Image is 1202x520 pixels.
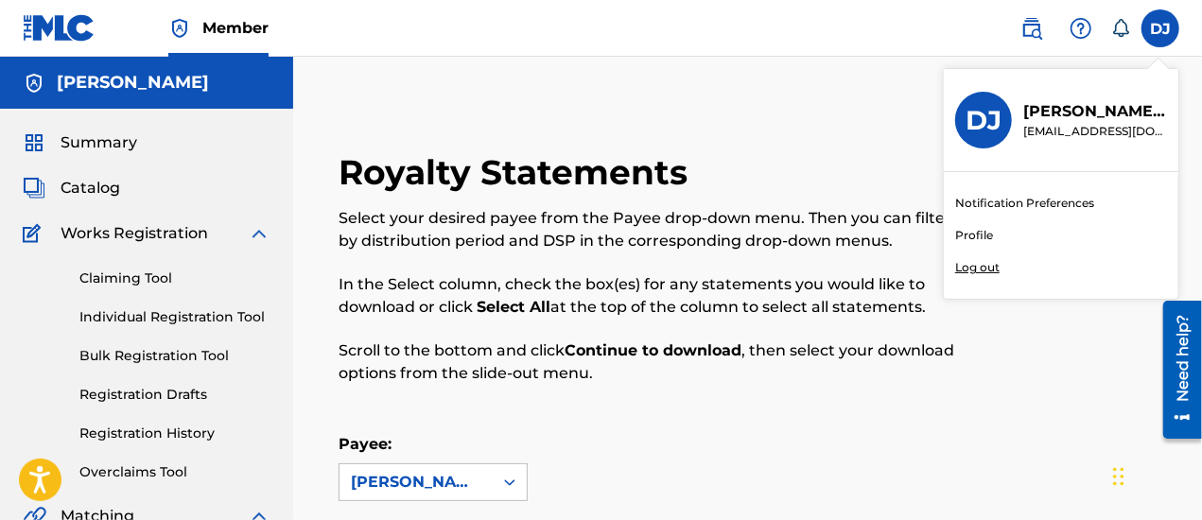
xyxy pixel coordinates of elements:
span: Catalog [61,177,120,199]
h2: Royalty Statements [339,151,697,194]
img: Catalog [23,177,45,199]
p: Select your desired payee from the Payee drop-down menu. Then you can filter by distribution peri... [339,207,968,252]
div: [PERSON_NAME] [351,471,481,494]
a: Individual Registration Tool [79,307,270,327]
div: Drag [1113,448,1124,505]
strong: Select All [477,298,550,316]
a: Registration History [79,424,270,443]
div: Help [1062,9,1100,47]
iframe: Resource Center [1149,294,1202,446]
img: expand [248,222,270,245]
a: SummarySummary [23,131,137,154]
a: CatalogCatalog [23,177,120,199]
img: search [1020,17,1043,40]
a: Overclaims Tool [79,462,270,482]
img: Top Rightsholder [168,17,191,40]
a: Claiming Tool [79,269,270,288]
img: MLC Logo [23,14,96,42]
img: Summary [23,131,45,154]
p: Scroll to the bottom and click , then select your download options from the slide-out menu. [339,339,968,385]
img: help [1070,17,1092,40]
a: Registration Drafts [79,385,270,405]
a: Notification Preferences [955,195,1094,212]
h5: REDFERN [57,72,209,94]
p: Log out [955,259,1000,276]
label: Payee: [339,435,392,453]
div: User Menu [1141,9,1179,47]
img: Works Registration [23,222,47,245]
a: Bulk Registration Tool [79,346,270,366]
a: Profile [955,227,993,244]
div: Notifications [1111,19,1130,38]
h3: DJ [966,104,1002,137]
a: Public Search [1013,9,1051,47]
p: In the Select column, check the box(es) for any statements you would like to download or click at... [339,273,968,319]
img: Accounts [23,72,45,95]
span: Member [202,17,269,39]
p: dougjonesgroup@aol.com [1023,123,1167,140]
iframe: Chat Widget [1107,429,1202,520]
strong: Continue to download [565,341,741,359]
span: Summary [61,131,137,154]
span: Works Registration [61,222,208,245]
p: Doug Jones [1023,100,1167,123]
